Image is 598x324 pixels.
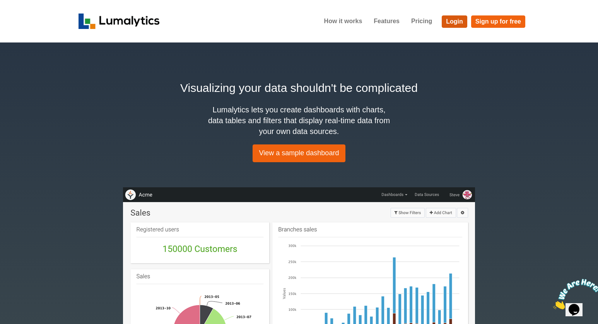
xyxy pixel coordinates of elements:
h4: Lumalytics lets you create dashboards with charts, data tables and filters that display real-time... [206,104,392,137]
a: Login [442,15,467,28]
a: How it works [318,12,368,31]
img: logo_v2-f34f87db3d4d9f5311d6c47995059ad6168825a3e1eb260e01c8041e89355404.png [79,14,159,29]
iframe: chat widget [550,276,598,312]
a: Pricing [405,12,438,31]
a: View a sample dashboard [253,144,346,162]
a: Sign up for free [471,15,525,28]
h2: Visualizing your data shouldn't be complicated [79,79,519,97]
a: Features [368,12,405,31]
img: Chat attention grabber [3,3,51,34]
